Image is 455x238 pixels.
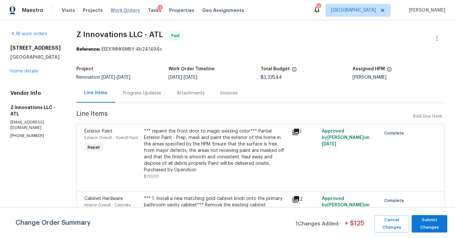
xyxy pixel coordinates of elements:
span: The total cost of line items that have been proposed by Opendoor. This sum includes line items th... [292,67,297,75]
span: Interior Overall - Cabinets [84,203,131,207]
p: [EMAIL_ADDRESS][DOMAIN_NAME] [10,120,61,131]
div: Progress Updates [123,90,161,96]
span: Cabinet Hardware [84,196,123,201]
span: - [102,75,130,80]
span: Z Innovations LLC - ATL [76,31,163,38]
span: + $ 125 [345,220,364,233]
span: Geo Assignments [202,7,244,14]
a: Home details [10,69,38,74]
span: [DATE] [322,142,336,146]
h5: [GEOGRAPHIC_DATA] [10,54,61,60]
span: [DATE] [184,75,197,80]
button: Submit Changes [412,215,447,233]
h5: Project [76,67,93,71]
div: Invoices [220,90,238,96]
span: Paid [171,33,182,39]
p: [PHONE_NUMBER] [10,133,61,139]
div: Line Items [84,90,107,96]
button: Cancel Changes [374,215,409,233]
div: [PERSON_NAME] [352,75,445,80]
h2: [STREET_ADDRESS] [10,45,61,51]
div: Attachments [177,90,205,96]
span: Submit Changes [415,216,444,231]
h4: Vendor Info [10,90,61,96]
span: Work Orders [111,7,140,14]
span: Tasks [148,8,161,13]
div: 1 [292,128,318,136]
div: 1 [157,5,163,11]
span: [DATE] [117,75,130,80]
span: Change Order Summary [16,215,91,233]
span: Line Items [76,111,410,123]
span: Approved by [PERSON_NAME] on [322,196,370,214]
span: 1 Changes Added: [296,218,340,233]
span: The hpm assigned to this work order. [387,67,392,75]
span: Exterior Paint [84,129,113,134]
span: Visits [62,7,75,14]
span: Cancel Changes [377,216,406,231]
span: [DATE] [102,75,115,80]
span: Maestro [22,7,43,14]
span: $110.00 [144,174,159,178]
h5: Work Order Timeline [168,67,215,71]
span: - [168,75,197,80]
span: Renovation [76,75,130,80]
div: 2 [292,195,318,203]
span: $3,335.44 [261,75,282,80]
div: *** repaint the front door to magic existing color*** Partial Exterior Paint - Prep, mask and pai... [144,128,288,173]
span: [PERSON_NAME] [406,7,445,14]
span: Repair [85,144,103,151]
span: Exterior Overall - Overall Paint [84,136,138,140]
span: [GEOGRAPHIC_DATA] [331,7,376,14]
h5: Z Innovations LLC - ATL [10,104,61,117]
h5: Assigned HPM [352,67,385,71]
span: Approved by [PERSON_NAME] on [322,129,370,146]
span: Complete [384,130,406,136]
span: Projects [83,7,103,14]
span: [DATE] [168,75,182,80]
span: Complete [384,197,406,204]
div: EEEX1MHK6M8Y-4b241494c [76,46,445,53]
h5: Total Budget [261,67,290,71]
b: Reference: [76,47,100,52]
span: Properties [169,7,194,14]
div: 123 [316,4,321,10]
div: *** 1. Install a new matching gold cabinet knob onto the primary bathroom vanity cabinet*** Remov... [144,195,288,228]
a: All work orders [10,32,47,36]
